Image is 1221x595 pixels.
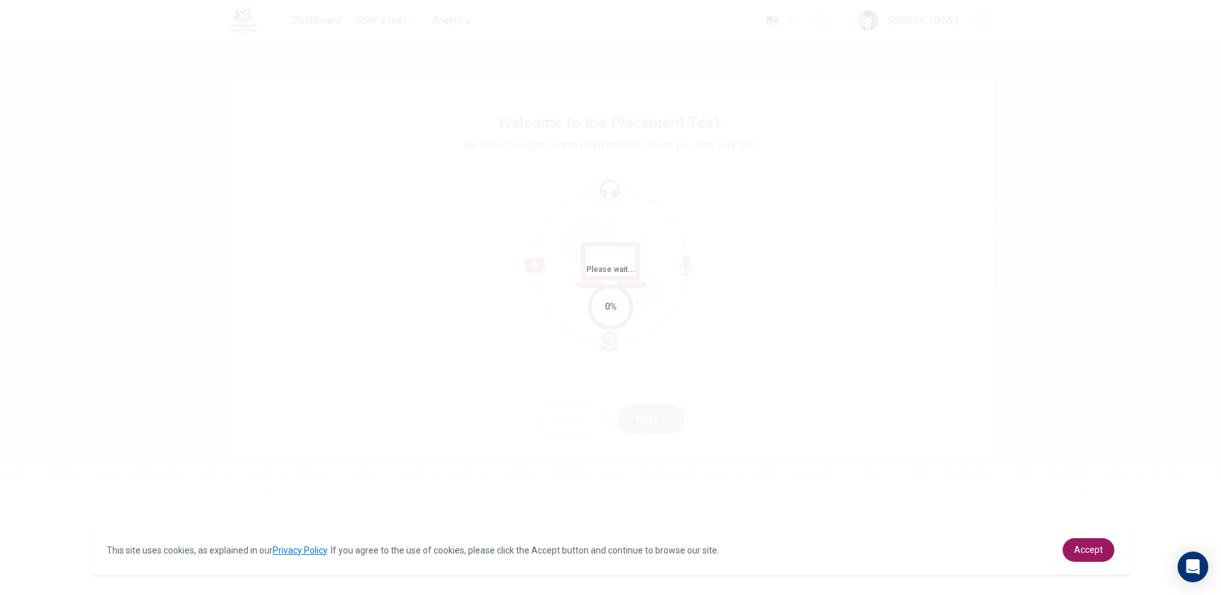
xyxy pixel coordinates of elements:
[1074,545,1103,555] span: Accept
[605,299,617,314] div: 0%
[273,545,327,555] a: Privacy Policy
[91,525,1129,575] div: cookieconsent
[1063,538,1114,562] a: dismiss cookie message
[1178,552,1208,582] div: Open Intercom Messenger
[107,545,719,555] span: This site uses cookies, as explained in our . If you agree to the use of cookies, please click th...
[586,265,635,274] span: Please wait...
